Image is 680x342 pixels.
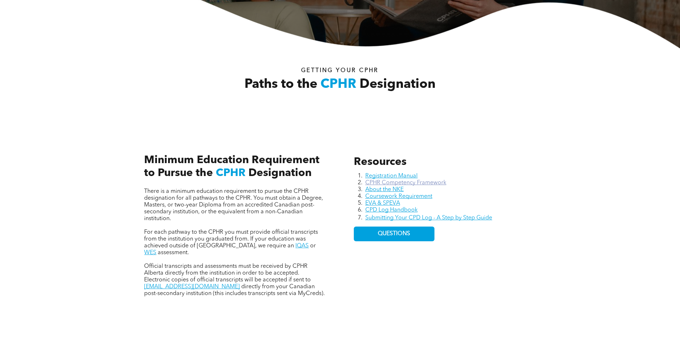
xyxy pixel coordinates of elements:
a: IQAS [295,243,309,249]
span: Designation [248,168,312,179]
span: For each pathway to the CPHR you must provide official transcripts from the institution you gradu... [144,229,318,249]
span: Official transcripts and assessments must be received by CPHR Alberta directly from the instituti... [144,263,311,283]
span: or [310,243,316,249]
a: EVA & SPEVA [365,200,400,206]
a: Registration Manual [365,173,418,179]
a: WES [144,250,156,256]
span: CPHR [320,78,356,91]
span: QUESTIONS [378,231,410,237]
a: About the NKE [365,187,404,193]
a: Coursework Requirement [365,194,432,199]
span: Designation [360,78,436,91]
span: Paths to the [244,78,317,91]
a: [EMAIL_ADDRESS][DOMAIN_NAME] [144,284,240,290]
span: CPHR [216,168,246,179]
a: Submitting Your CPD Log - A Step by Step Guide [365,215,492,221]
span: There is a minimum education requirement to pursue the CPHR designation for all pathways to the C... [144,189,323,222]
a: CPHR Competency Framework [365,180,446,186]
a: CPD Log Handbook [365,207,418,213]
span: Minimum Education Requirement to Pursue the [144,155,319,179]
a: QUESTIONS [354,227,434,241]
span: assessment. [158,250,189,256]
span: Getting your Cphr [301,68,379,73]
span: Resources [354,157,406,167]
